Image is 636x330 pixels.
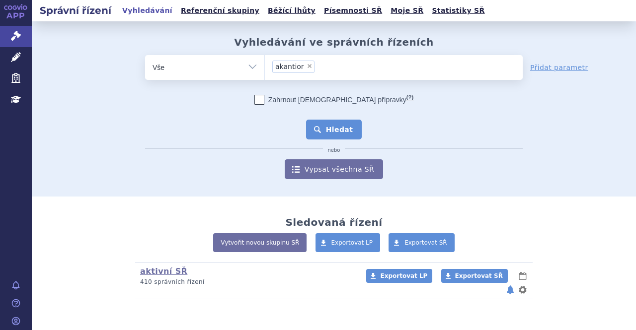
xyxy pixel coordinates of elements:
[518,284,528,296] button: nastavení
[275,63,304,70] span: akantior
[307,63,313,69] span: ×
[316,233,381,252] a: Exportovat LP
[254,95,413,105] label: Zahrnout [DEMOGRAPHIC_DATA] přípravky
[404,239,447,246] span: Exportovat SŘ
[518,270,528,282] button: lhůty
[119,4,175,17] a: Vyhledávání
[213,233,307,252] a: Vytvořit novou skupinu SŘ
[389,233,455,252] a: Exportovat SŘ
[285,216,382,228] h2: Sledovaná řízení
[505,284,515,296] button: notifikace
[380,272,427,279] span: Exportovat LP
[306,120,362,139] button: Hledat
[285,159,383,179] a: Vypsat všechna SŘ
[388,4,426,17] a: Moje SŘ
[530,63,588,72] a: Přidat parametr
[331,239,373,246] span: Exportovat LP
[429,4,487,17] a: Statistiky SŘ
[234,36,434,48] h2: Vyhledávání ve správních řízeních
[140,278,353,286] p: 410 správních řízení
[455,272,503,279] span: Exportovat SŘ
[32,3,119,17] h2: Správní řízení
[318,60,365,72] input: akantior
[321,4,385,17] a: Písemnosti SŘ
[178,4,262,17] a: Referenční skupiny
[265,4,318,17] a: Běžící lhůty
[140,266,187,276] a: aktivní SŘ
[406,94,413,101] abbr: (?)
[366,269,432,283] a: Exportovat LP
[323,147,345,153] i: nebo
[441,269,508,283] a: Exportovat SŘ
